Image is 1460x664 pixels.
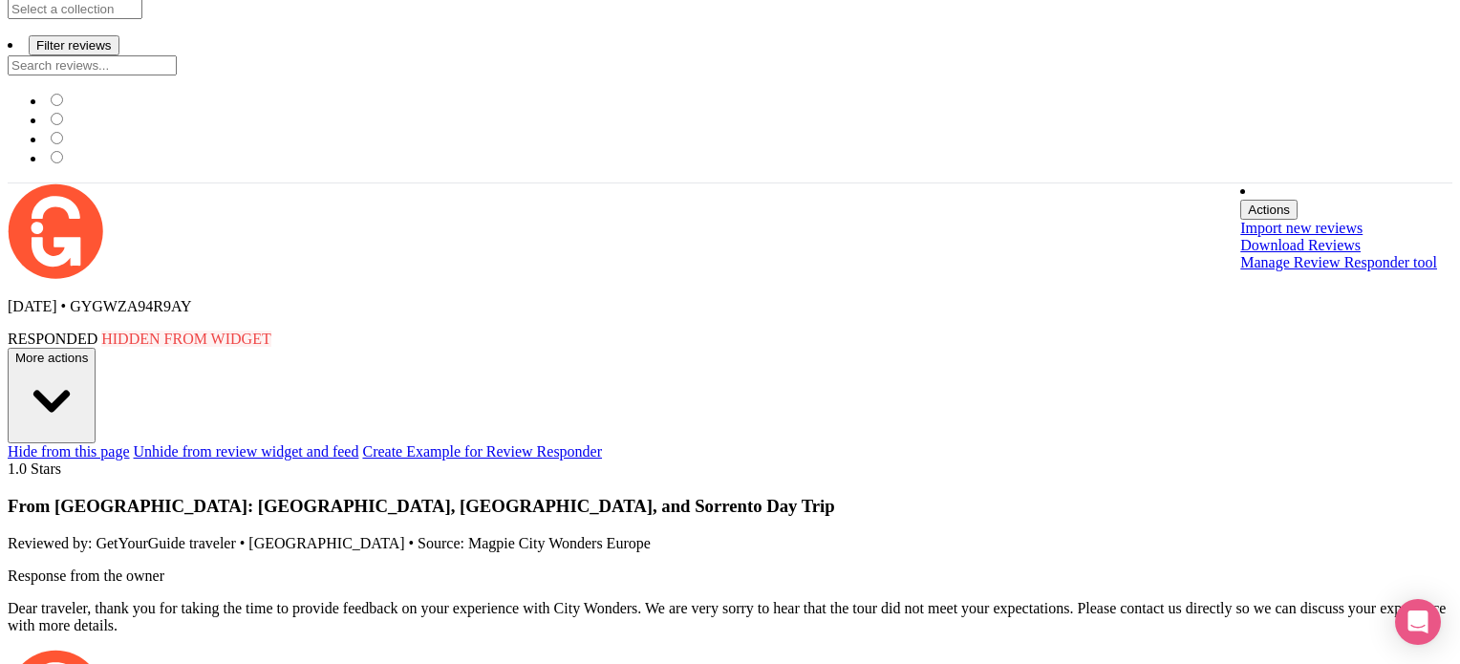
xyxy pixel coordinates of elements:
p: Dear traveler, thank you for taking the time to provide feedback on your experience with City Won... [8,600,1452,634]
span: 1.0 Stars [8,461,61,477]
button: Actions [1240,200,1298,220]
span: RESPONDED [8,331,97,347]
img: GetYourGuide Logo [8,183,103,279]
a: Import new reviews [1240,220,1363,236]
div: Actions [1240,220,1437,271]
p: Reviewed by: GetYourGuide traveler • [GEOGRAPHIC_DATA] • Source: Magpie City Wonders Europe [8,535,1452,552]
div: Open Intercom Messenger [1395,599,1441,645]
a: Download Reviews [1240,237,1361,253]
p: [DATE] • GYGWZA94R9AY [8,298,1452,315]
a: Manage Review Responder tool [1240,254,1437,270]
a: Unhide from review widget and feed [134,443,359,460]
a: Hide from this page [8,443,130,460]
input: Filter reviews [29,35,119,55]
h3: From [GEOGRAPHIC_DATA]: [GEOGRAPHIC_DATA], [GEOGRAPHIC_DATA], and Sorrento Day Trip [8,496,1452,517]
input: Search reviews... [8,55,177,75]
p: Response from the owner [8,568,1452,585]
span: HIDDEN FROM WIDGET [101,331,270,347]
button: More actions [8,348,96,443]
a: Create Example for Review Responder [362,443,602,460]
